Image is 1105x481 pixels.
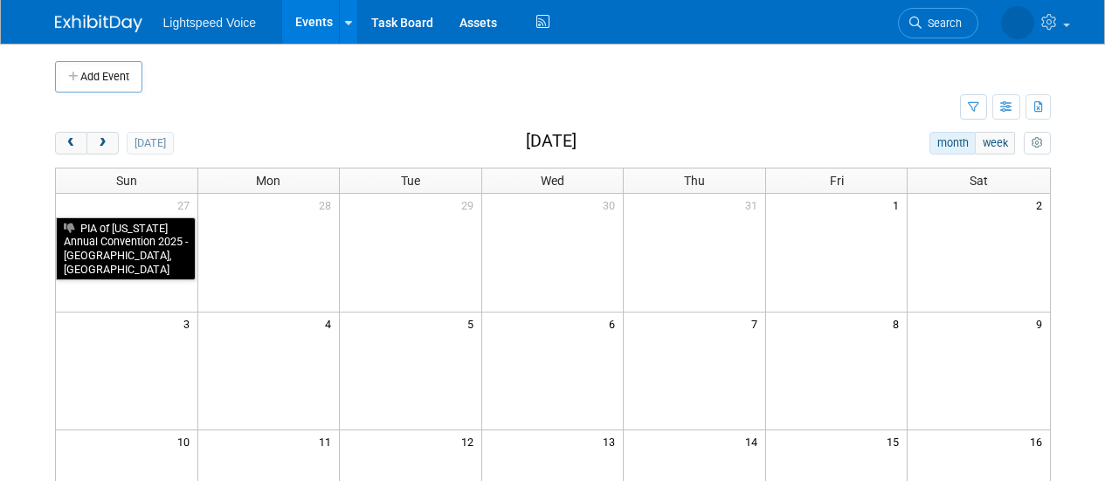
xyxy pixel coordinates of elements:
span: Wed [541,174,564,188]
button: next [86,132,119,155]
img: ExhibitDay [55,15,142,32]
button: Add Event [55,61,142,93]
span: 31 [743,194,765,216]
span: 15 [885,430,907,452]
span: 28 [317,194,339,216]
span: 2 [1034,194,1050,216]
button: month [929,132,976,155]
span: Sat [970,174,988,188]
span: Fri [830,174,844,188]
button: [DATE] [127,132,173,155]
button: myCustomButton [1024,132,1050,155]
span: Tue [401,174,420,188]
span: 4 [323,313,339,334]
span: 11 [317,430,339,452]
span: Thu [684,174,705,188]
h2: [DATE] [526,132,577,151]
span: 5 [466,313,481,334]
span: 10 [176,430,197,452]
span: Lightspeed Voice [163,16,257,30]
span: 1 [891,194,907,216]
span: Mon [256,174,280,188]
a: Search [898,8,978,38]
span: 7 [749,313,765,334]
span: 16 [1028,430,1050,452]
span: 13 [601,430,623,452]
button: prev [55,132,87,155]
span: 27 [176,194,197,216]
button: week [975,132,1015,155]
span: 12 [459,430,481,452]
span: 8 [891,313,907,334]
span: 6 [607,313,623,334]
span: Search [922,17,962,30]
img: Alexis Snowbarger [1001,6,1034,39]
span: Sun [116,174,137,188]
i: Personalize Calendar [1032,138,1043,149]
span: 9 [1034,313,1050,334]
a: PIA of [US_STATE] Annual Convention 2025 - [GEOGRAPHIC_DATA], [GEOGRAPHIC_DATA] [56,217,196,281]
span: 30 [601,194,623,216]
span: 3 [182,313,197,334]
span: 29 [459,194,481,216]
span: 14 [743,430,765,452]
